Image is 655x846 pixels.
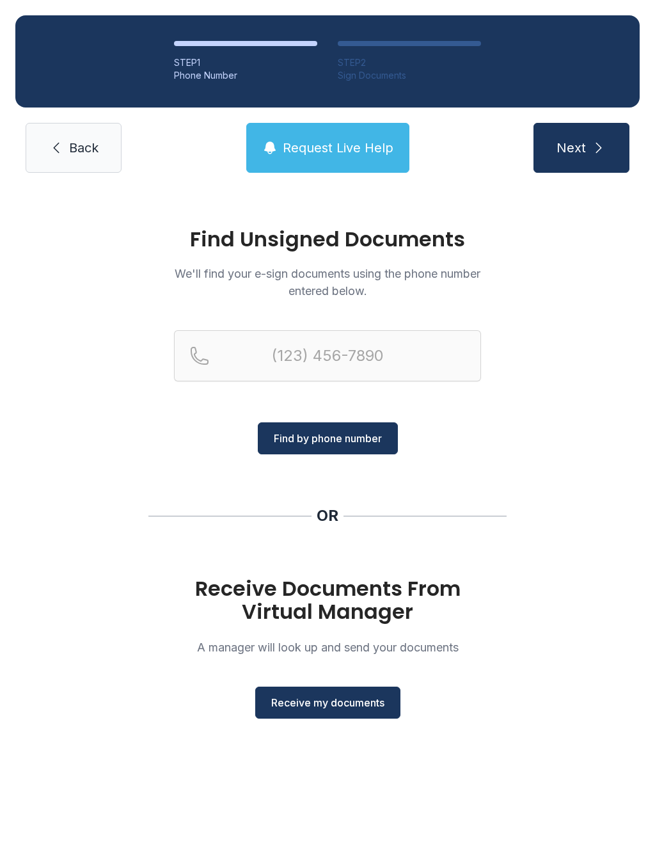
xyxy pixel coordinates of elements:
h1: Find Unsigned Documents [174,229,481,250]
div: STEP 2 [338,56,481,69]
span: Back [69,139,99,157]
div: OR [317,506,338,526]
p: A manager will look up and send your documents [174,639,481,656]
span: Find by phone number [274,431,382,446]
span: Next [556,139,586,157]
div: Sign Documents [338,69,481,82]
span: Request Live Help [283,139,393,157]
p: We'll find your e-sign documents using the phone number entered below. [174,265,481,299]
span: Receive my documents [271,695,384,710]
input: Reservation phone number [174,330,481,381]
div: Phone Number [174,69,317,82]
div: STEP 1 [174,56,317,69]
h1: Receive Documents From Virtual Manager [174,577,481,623]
